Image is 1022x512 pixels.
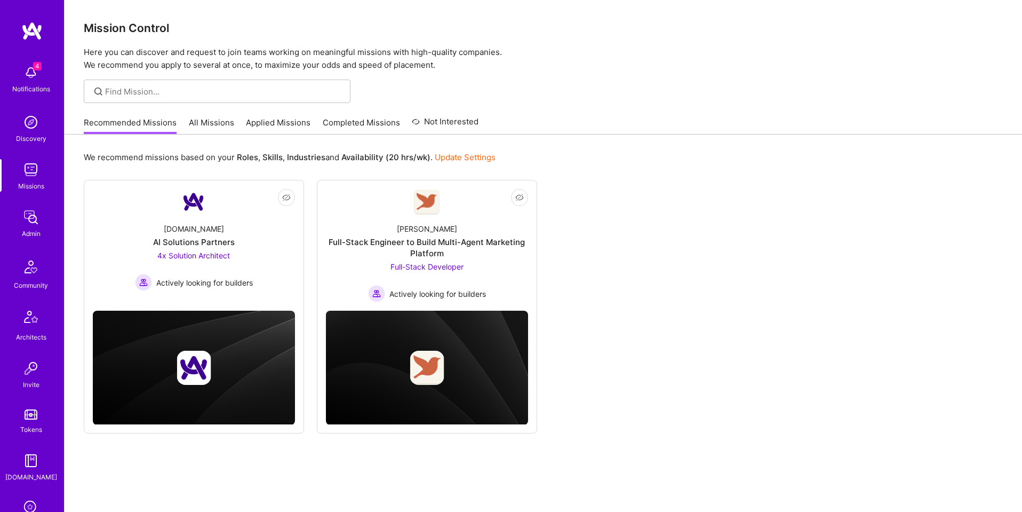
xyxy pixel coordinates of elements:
span: Full-Stack Developer [390,262,464,271]
img: tokens [25,409,37,420]
img: cover [93,311,295,425]
a: Recommended Missions [84,117,177,135]
img: logo [21,21,43,41]
p: We recommend missions based on your , , and . [84,152,496,163]
span: Actively looking for builders [156,277,253,288]
i: icon SearchGrey [92,85,105,98]
a: All Missions [189,117,234,135]
img: cover [326,311,528,425]
img: Architects [18,306,44,332]
div: Discovery [16,133,46,144]
a: Update Settings [435,152,496,162]
img: bell [20,62,42,83]
a: Not Interested [412,115,478,135]
a: Applied Missions [246,117,310,135]
img: Actively looking for builders [368,285,385,302]
div: [DOMAIN_NAME] [5,471,57,483]
span: 4x Solution Architect [157,251,230,260]
img: Company logo [410,351,444,385]
span: Actively looking for builders [389,288,486,300]
a: Company Logo[DOMAIN_NAME]AI Solutions Partners4x Solution Architect Actively looking for builders... [93,189,295,302]
span: 4 [33,62,42,70]
a: Company Logo[PERSON_NAME]Full-Stack Engineer to Build Multi-Agent Marketing PlatformFull-Stack De... [326,189,528,302]
div: Architects [16,332,46,343]
div: AI Solutions Partners [153,237,235,248]
a: Completed Missions [323,117,400,135]
b: Skills [262,152,283,162]
div: Community [14,280,48,291]
h3: Mission Control [84,21,1003,35]
i: icon EyeClosed [282,193,291,202]
img: Company Logo [414,190,440,215]
div: [DOMAIN_NAME] [164,223,224,234]
div: Missions [18,180,44,192]
div: Notifications [12,83,50,94]
img: Company Logo [181,189,206,215]
div: Invite [23,379,39,390]
b: Industries [287,152,325,162]
div: Admin [22,228,41,239]
img: admin teamwork [20,207,42,228]
img: teamwork [20,159,42,180]
div: Tokens [20,424,42,435]
div: Full-Stack Engineer to Build Multi-Agent Marketing Platform [326,237,528,259]
img: Actively looking for builders [135,274,152,291]
img: Community [18,254,44,280]
div: [PERSON_NAME] [397,223,457,234]
p: Here you can discover and request to join teams working on meaningful missions with high-quality ... [84,46,1003,72]
img: Invite [20,358,42,379]
i: icon EyeClosed [515,193,524,202]
b: Availability (20 hrs/wk) [341,152,430,162]
b: Roles [237,152,258,162]
img: guide book [20,450,42,471]
img: Company logo [177,351,211,385]
img: discovery [20,112,42,133]
input: Find Mission... [105,86,342,97]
